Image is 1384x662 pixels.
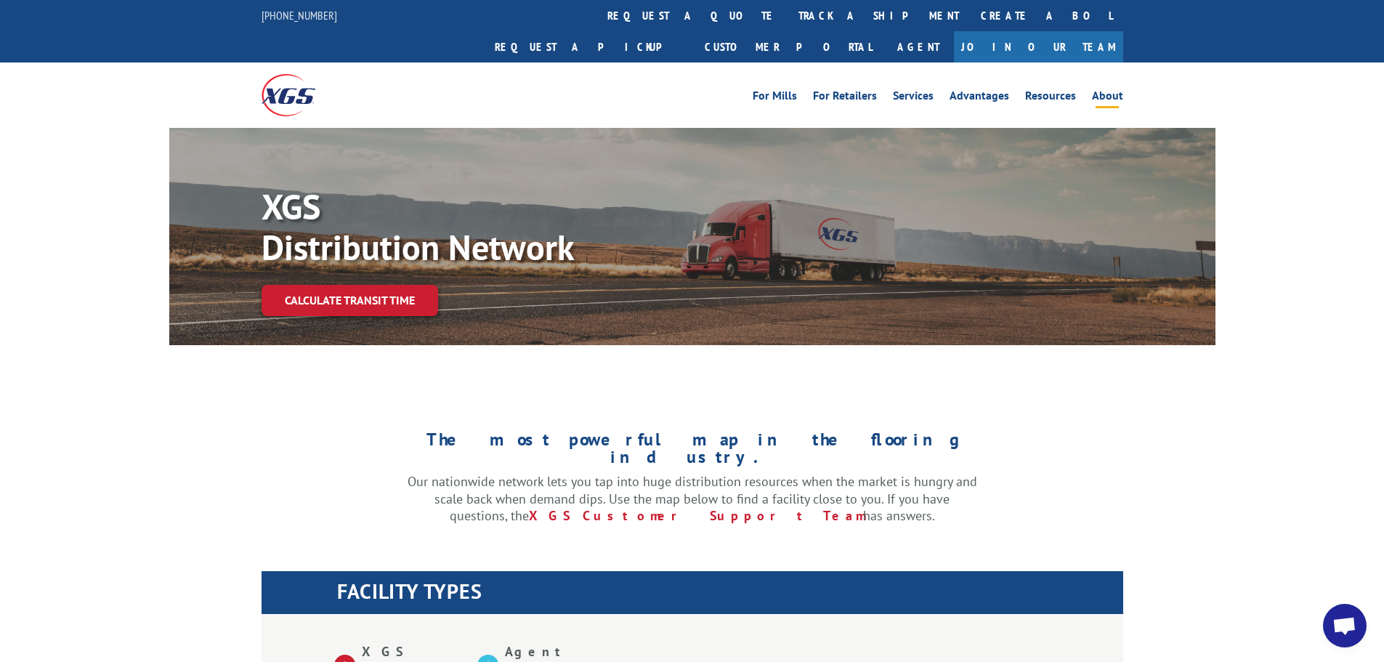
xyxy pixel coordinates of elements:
a: Resources [1025,90,1076,106]
h1: The most powerful map in the flooring industry. [408,431,977,473]
h1: FACILITY TYPES [337,581,1123,609]
a: Advantages [950,90,1009,106]
p: XGS Distribution Network [262,186,697,267]
a: For Retailers [813,90,877,106]
a: [PHONE_NUMBER] [262,8,337,23]
a: For Mills [753,90,797,106]
p: Our nationwide network lets you tap into huge distribution resources when the market is hungry an... [408,473,977,525]
a: Calculate transit time [262,285,438,316]
div: Open chat [1323,604,1367,647]
a: Request a pickup [484,31,694,62]
a: Services [893,90,934,106]
a: Customer Portal [694,31,883,62]
a: XGS Customer Support Team [529,507,863,524]
a: About [1092,90,1123,106]
a: Join Our Team [954,31,1123,62]
a: Agent [883,31,954,62]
